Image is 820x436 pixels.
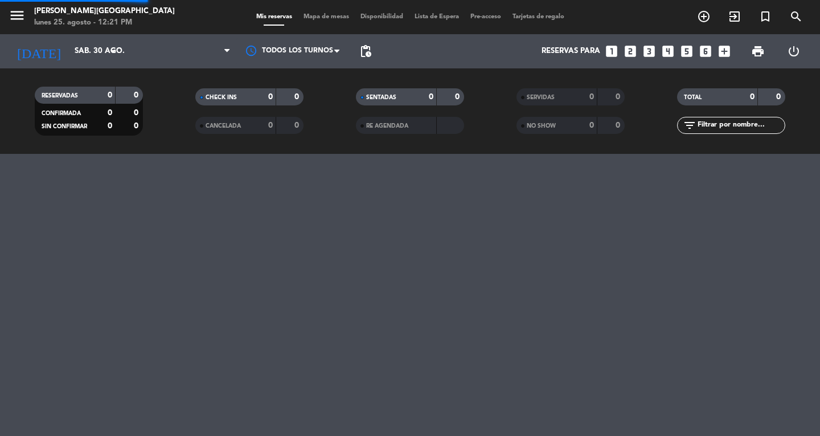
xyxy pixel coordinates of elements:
[251,14,298,20] span: Mis reservas
[661,44,675,59] i: looks_4
[542,47,600,56] span: Reservas para
[134,91,141,99] strong: 0
[696,119,785,132] input: Filtrar por nombre...
[409,14,465,20] span: Lista de Espera
[589,93,594,101] strong: 0
[42,93,78,99] span: RESERVADAS
[34,6,175,17] div: [PERSON_NAME][GEOGRAPHIC_DATA]
[108,109,112,117] strong: 0
[758,10,772,23] i: turned_in_not
[366,95,396,100] span: SENTADAS
[527,95,555,100] span: SERVIDAS
[527,123,556,129] span: NO SHOW
[106,44,120,58] i: arrow_drop_down
[359,44,372,58] span: pending_actions
[268,93,273,101] strong: 0
[717,44,732,59] i: add_box
[298,14,355,20] span: Mapa de mesas
[206,95,237,100] span: CHECK INS
[134,122,141,130] strong: 0
[268,121,273,129] strong: 0
[616,121,622,129] strong: 0
[108,122,112,130] strong: 0
[206,123,241,129] span: CANCELADA
[750,93,755,101] strong: 0
[642,44,657,59] i: looks_3
[9,7,26,24] i: menu
[9,39,69,64] i: [DATE]
[42,111,81,116] span: CONFIRMADA
[697,10,711,23] i: add_circle_outline
[134,109,141,117] strong: 0
[108,91,112,99] strong: 0
[294,93,301,101] strong: 0
[679,44,694,59] i: looks_5
[465,14,507,20] span: Pre-acceso
[604,44,619,59] i: looks_one
[698,44,713,59] i: looks_6
[9,7,26,28] button: menu
[789,10,803,23] i: search
[751,44,765,58] span: print
[787,44,801,58] i: power_settings_new
[294,121,301,129] strong: 0
[776,34,811,68] div: LOG OUT
[589,121,594,129] strong: 0
[355,14,409,20] span: Disponibilidad
[34,17,175,28] div: lunes 25. agosto - 12:21 PM
[623,44,638,59] i: looks_two
[684,95,702,100] span: TOTAL
[429,93,433,101] strong: 0
[455,93,462,101] strong: 0
[42,124,87,129] span: SIN CONFIRMAR
[728,10,741,23] i: exit_to_app
[776,93,783,101] strong: 0
[616,93,622,101] strong: 0
[507,14,570,20] span: Tarjetas de regalo
[366,123,408,129] span: RE AGENDADA
[683,119,696,132] i: filter_list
